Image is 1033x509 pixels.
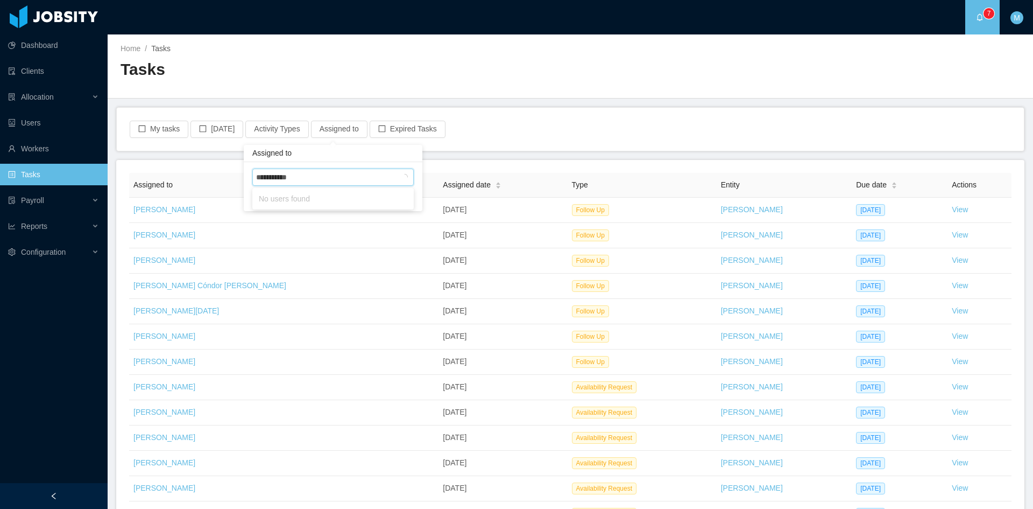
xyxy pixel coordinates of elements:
button: icon: borderMy tasks [130,121,188,138]
a: View [952,458,968,467]
td: [DATE] [438,223,567,248]
span: Assigned to [133,180,173,189]
a: [PERSON_NAME] [133,408,195,416]
span: [DATE] [856,432,885,444]
td: [DATE] [438,198,567,223]
a: [PERSON_NAME] [721,382,783,391]
td: [DATE] [438,375,567,400]
p: 7 [987,8,991,19]
td: [DATE] [438,350,567,375]
li: No users found [252,190,414,207]
td: [DATE] [438,299,567,324]
span: Reports [21,222,47,231]
span: Follow Up [572,204,609,216]
span: Availability Request [572,381,637,393]
a: [PERSON_NAME] [721,332,783,340]
span: Entity [721,180,740,189]
span: [DATE] [856,255,885,267]
a: [PERSON_NAME] [721,458,783,467]
a: [PERSON_NAME] [133,256,195,264]
span: Follow Up [572,229,609,241]
a: [PERSON_NAME][DATE] [133,306,219,315]
a: [PERSON_NAME] [721,484,783,492]
a: View [952,408,968,416]
td: [DATE] [438,324,567,350]
a: [PERSON_NAME] [721,306,783,315]
a: [PERSON_NAME] [133,231,195,239]
span: Follow Up [572,331,609,343]
td: [DATE] [438,274,567,299]
td: [DATE] [438,426,567,451]
a: View [952,256,968,264]
span: M [1014,11,1020,24]
span: [DATE] [856,356,885,368]
span: [DATE] [856,305,885,317]
button: icon: border[DATE] [190,121,243,138]
a: View [952,357,968,366]
span: Availability Request [572,432,637,444]
a: [PERSON_NAME] [133,357,195,366]
a: View [952,433,968,442]
span: Actions [952,180,977,189]
a: icon: pie-chartDashboard [8,34,99,56]
a: [PERSON_NAME] [721,256,783,264]
a: icon: profileTasks [8,164,99,185]
span: Availability Request [572,483,637,494]
a: View [952,281,968,290]
a: [PERSON_NAME] [133,205,195,214]
span: [DATE] [856,229,885,241]
a: [PERSON_NAME] [133,332,195,340]
td: [DATE] [438,248,567,274]
span: [DATE] [856,204,885,216]
a: View [952,332,968,340]
span: Assigned to [252,149,292,157]
i: icon: line-chart [8,222,16,230]
a: [PERSON_NAME] [721,281,783,290]
a: View [952,484,968,492]
span: Availability Request [572,457,637,469]
span: Due date [856,179,887,191]
span: Follow Up [572,356,609,368]
span: Assigned date [443,179,491,191]
span: Payroll [21,196,44,205]
span: Allocation [21,93,54,101]
span: Availability Request [572,407,637,419]
a: [PERSON_NAME] [721,357,783,366]
a: View [952,205,968,214]
a: View [952,382,968,391]
span: Follow Up [572,305,609,317]
button: Assigned to [311,121,367,138]
span: / [145,44,147,53]
i: icon: caret-up [892,180,897,184]
div: Sort [495,180,501,188]
a: icon: userWorkers [8,138,99,159]
i: icon: loading [401,174,408,182]
td: [DATE] [438,451,567,476]
span: Configuration [21,248,66,256]
button: icon: borderExpired Tasks [370,121,445,138]
i: icon: solution [8,93,16,101]
span: [DATE] [856,457,885,469]
a: View [952,306,968,315]
span: Follow Up [572,255,609,267]
i: icon: caret-down [496,185,501,188]
sup: 7 [984,8,994,19]
a: [PERSON_NAME] [721,433,783,442]
a: [PERSON_NAME] [133,382,195,391]
a: [PERSON_NAME] [133,484,195,492]
a: [PERSON_NAME] [721,205,783,214]
a: View [952,231,968,239]
i: icon: setting [8,248,16,256]
span: Type [572,180,588,189]
a: [PERSON_NAME] [133,433,195,442]
a: Home [121,44,140,53]
i: icon: caret-down [892,185,897,188]
span: Tasks [151,44,171,53]
a: icon: robotUsers [8,112,99,134]
a: [PERSON_NAME] [133,458,195,467]
span: [DATE] [856,280,885,292]
button: Activity Types [245,121,308,138]
td: [DATE] [438,476,567,501]
td: [DATE] [438,400,567,426]
span: Follow Up [572,280,609,292]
